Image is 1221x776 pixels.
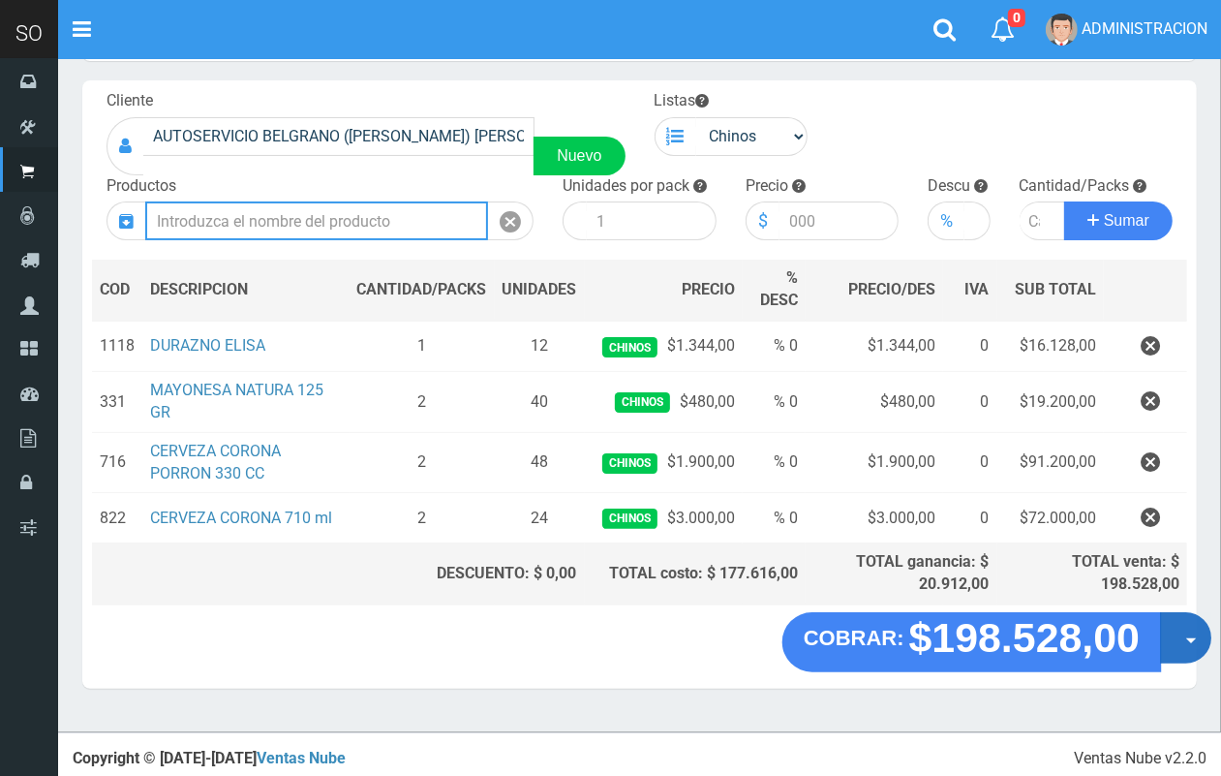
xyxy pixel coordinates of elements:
[602,337,657,357] span: Chinos
[350,321,495,372] td: 1
[495,260,585,321] th: UNIDADES
[1020,202,1066,240] input: Cantidad
[1020,175,1130,198] label: Cantidad/Packs
[806,372,944,433] td: $480,00
[615,392,670,413] span: Chinos
[602,453,657,474] span: Chinos
[943,432,996,493] td: 0
[150,442,281,482] a: CERVEZA CORONA PORRON 330 CC
[350,432,495,493] td: 2
[350,493,495,543] td: 2
[1082,19,1207,38] span: ADMINISTRACION
[585,372,743,433] td: $480,00
[257,749,346,767] a: Ventas Nube
[150,336,265,355] a: DURAZNO ELISA
[92,493,142,543] td: 822
[997,493,1105,543] td: $72.000,00
[806,493,944,543] td: $3.000,00
[682,279,735,301] span: PRECIO
[997,432,1105,493] td: $91.200,00
[150,509,332,527] a: CERVEZA CORONA 710 ml
[145,202,488,240] input: Introduzca el nombre del producto
[655,90,710,112] label: Listas
[350,260,495,321] th: CANTIDAD/PACKS
[997,372,1105,433] td: $19.200,00
[495,372,585,433] td: 40
[1046,14,1078,46] img: User Image
[743,321,806,372] td: % 0
[602,509,657,529] span: Chinos
[804,627,904,650] strong: COBRAR:
[593,563,798,585] div: TOTAL costo: $ 177.616,00
[928,202,964,240] div: %
[909,615,1141,661] strong: $198.528,00
[806,432,944,493] td: $1.900,00
[142,260,350,321] th: DES
[743,372,806,433] td: % 0
[743,432,806,493] td: % 0
[92,260,142,321] th: COD
[928,175,970,198] label: Descu
[92,432,142,493] td: 716
[92,321,142,372] td: 1118
[92,372,142,433] td: 331
[107,175,176,198] label: Productos
[495,432,585,493] td: 48
[782,612,1161,672] button: COBRAR: $198.528,00
[997,321,1105,372] td: $16.128,00
[585,432,743,493] td: $1.900,00
[150,381,323,421] a: MAYONESA NATURA 125 GR
[1074,748,1206,770] div: Ventas Nube v2.2.0
[563,175,689,198] label: Unidades por pack
[495,493,585,543] td: 24
[350,372,495,433] td: 2
[746,202,779,240] div: $
[1005,551,1179,596] div: TOTAL venta: $ 198.528,00
[1008,9,1025,27] span: 0
[743,493,806,543] td: % 0
[943,493,996,543] td: 0
[806,321,944,372] td: $1.344,00
[1104,212,1149,229] span: Sumar
[1064,202,1173,240] button: Sumar
[965,280,990,298] span: IVA
[1015,279,1096,301] span: SUB TOTAL
[779,202,900,240] input: 000
[943,372,996,433] td: 0
[495,321,585,372] td: 12
[585,321,743,372] td: $1.344,00
[943,321,996,372] td: 0
[813,551,990,596] div: TOTAL ganancia: $ 20.912,00
[964,202,990,240] input: 000
[178,280,248,298] span: CRIPCION
[746,175,788,198] label: Precio
[534,137,625,175] a: Nuevo
[73,749,346,767] strong: Copyright © [DATE]-[DATE]
[357,563,577,585] div: DESCUENTO: $ 0,00
[143,117,534,156] input: Consumidor Final
[848,280,935,298] span: PRECIO/DES
[107,90,153,112] label: Cliente
[585,493,743,543] td: $3.000,00
[587,202,717,240] input: 1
